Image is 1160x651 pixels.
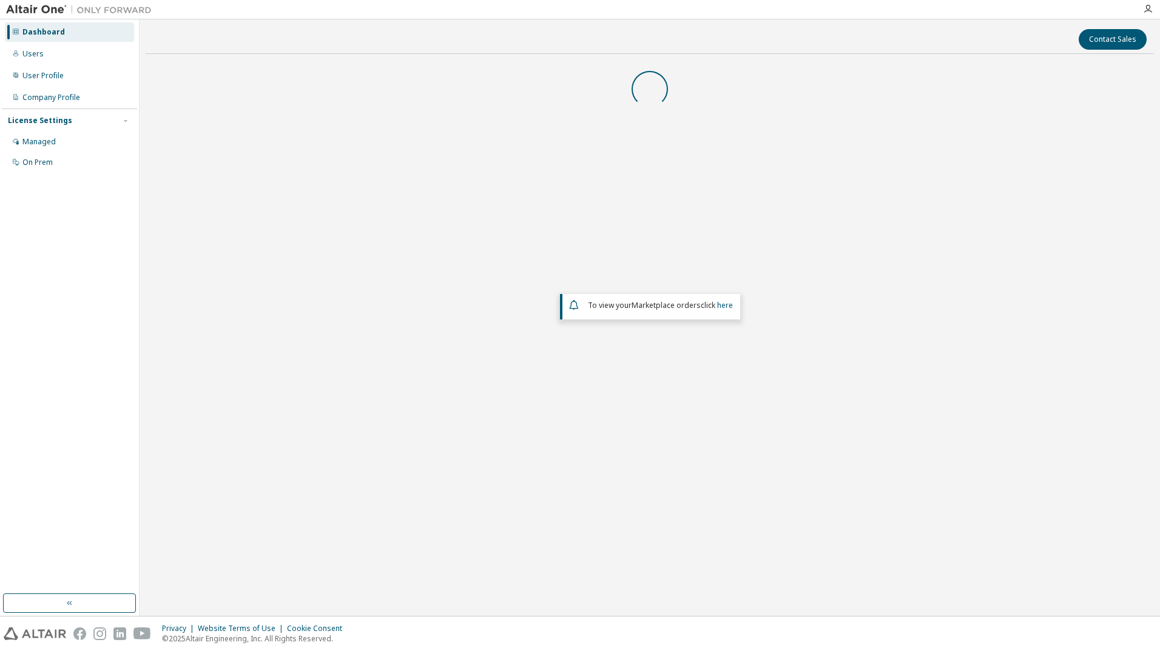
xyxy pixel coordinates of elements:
span: To view your click [588,300,733,310]
div: Privacy [162,624,198,633]
div: Users [22,49,44,59]
img: altair_logo.svg [4,627,66,640]
img: instagram.svg [93,627,106,640]
div: Website Terms of Use [198,624,287,633]
img: linkedin.svg [113,627,126,640]
div: User Profile [22,71,64,81]
div: License Settings [8,116,72,125]
button: Contact Sales [1079,29,1147,50]
img: facebook.svg [73,627,86,640]
em: Marketplace orders [632,300,701,310]
div: Cookie Consent [287,624,349,633]
div: On Prem [22,158,53,167]
div: Company Profile [22,93,80,102]
a: here [717,300,733,310]
p: © 2025 Altair Engineering, Inc. All Rights Reserved. [162,633,349,644]
div: Dashboard [22,27,65,37]
img: Altair One [6,4,158,16]
div: Managed [22,137,56,147]
img: youtube.svg [133,627,151,640]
